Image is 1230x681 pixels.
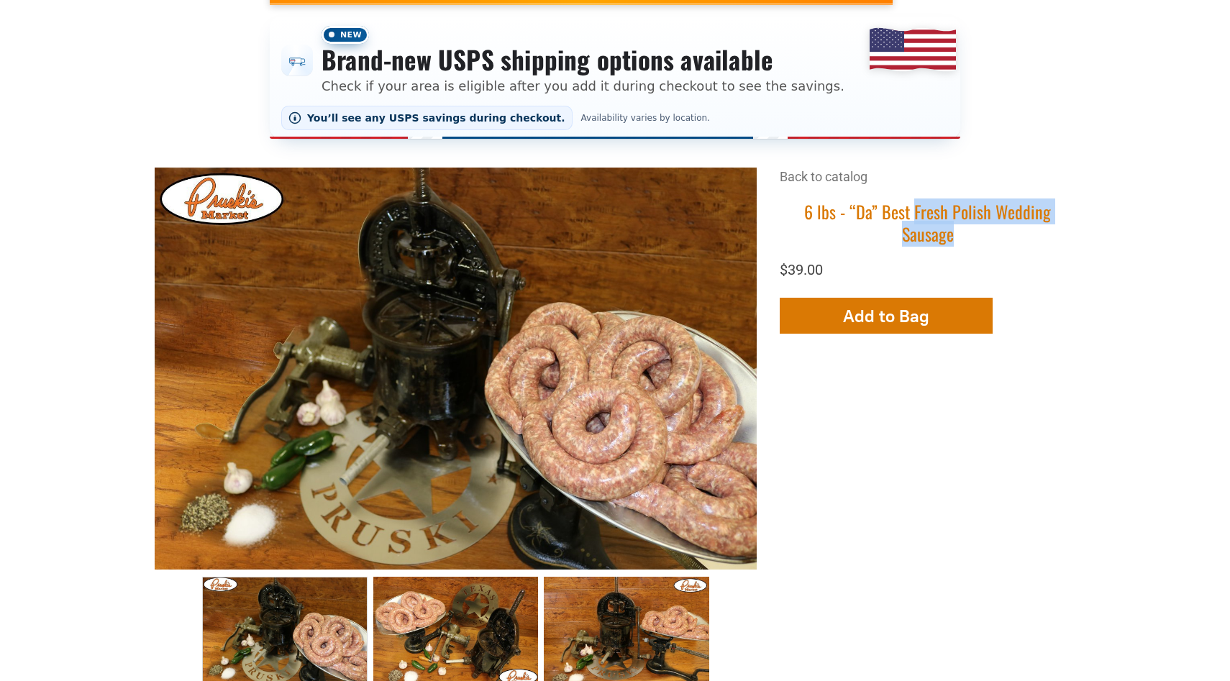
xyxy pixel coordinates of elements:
[270,17,960,139] div: Shipping options announcement
[780,168,1075,200] div: Breadcrumbs
[843,306,929,326] span: Add to Bag
[322,44,844,76] h3: Brand-new USPS shipping options available
[780,169,867,184] a: Back to catalog
[780,261,823,278] span: $39.00
[322,76,844,96] p: Check if your area is eligible after you add it during checkout to see the savings.
[307,112,565,124] span: You’ll see any USPS savings during checkout.
[780,298,993,334] button: Add to Bag
[780,201,1075,245] h1: 6 lbs - “Da” Best Fresh Polish Wedding Sausage
[155,168,757,569] img: 6 lbs - “Da” Best Fresh Polish Wedding Sausage
[578,113,713,123] span: Availability varies by location.
[322,26,369,44] span: New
